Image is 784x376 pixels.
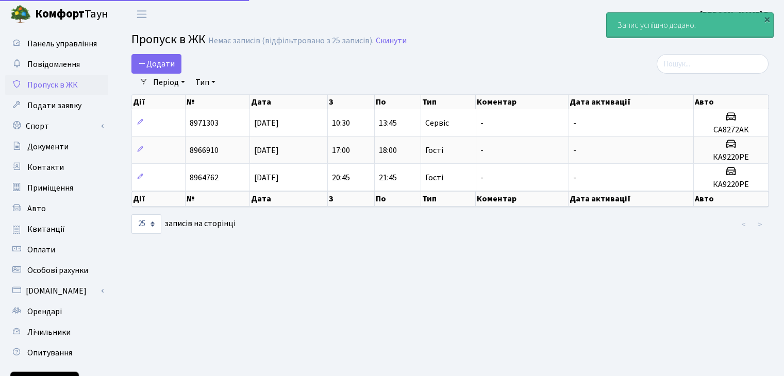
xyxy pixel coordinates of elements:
[5,75,108,95] a: Пропуск в ЖК
[131,214,161,234] select: записів на сторінці
[328,95,374,109] th: З
[5,301,108,322] a: Орендарі
[254,117,279,129] span: [DATE]
[425,146,443,155] span: Гості
[421,95,476,109] th: Тип
[425,119,449,127] span: Сервіс
[27,306,62,317] span: Орендарі
[698,180,764,190] h5: КА9220РЕ
[27,224,65,235] span: Квитанції
[27,203,46,214] span: Авто
[607,13,773,38] div: Запис успішно додано.
[480,172,483,183] span: -
[5,33,108,54] a: Панель управління
[191,74,220,91] a: Тип
[700,9,772,20] b: [PERSON_NAME] В.
[27,162,64,173] span: Контакти
[379,145,397,156] span: 18:00
[27,141,69,152] span: Документи
[698,125,764,135] h5: СА8272АК
[425,174,443,182] span: Гості
[762,14,772,24] div: ×
[149,74,189,91] a: Період
[27,327,71,338] span: Лічильники
[573,172,576,183] span: -
[480,117,483,129] span: -
[131,214,236,234] label: записів на сторінці
[5,157,108,178] a: Контакти
[332,117,350,129] span: 10:30
[569,95,694,109] th: Дата активації
[190,117,219,129] span: 8971303
[5,281,108,301] a: [DOMAIN_NAME]
[476,95,569,109] th: Коментар
[5,322,108,343] a: Лічильники
[5,116,108,136] a: Спорт
[5,198,108,219] a: Авто
[208,36,374,46] div: Немає записів (відфільтровано з 25 записів).
[132,95,186,109] th: Дії
[27,182,73,194] span: Приміщення
[573,145,576,156] span: -
[569,191,694,207] th: Дата активації
[190,145,219,156] span: 8966910
[27,38,97,49] span: Панель управління
[35,6,85,22] b: Комфорт
[694,95,769,109] th: Авто
[700,8,772,21] a: [PERSON_NAME] В.
[5,260,108,281] a: Особові рахунки
[328,191,374,207] th: З
[375,191,421,207] th: По
[5,136,108,157] a: Документи
[138,58,175,70] span: Додати
[5,95,108,116] a: Подати заявку
[132,191,186,207] th: Дії
[379,172,397,183] span: 21:45
[186,95,249,109] th: №
[379,117,397,129] span: 13:45
[5,178,108,198] a: Приміщення
[27,265,88,276] span: Особові рахунки
[131,30,206,48] span: Пропуск в ЖК
[10,4,31,25] img: logo.png
[186,191,249,207] th: №
[250,191,328,207] th: Дата
[254,145,279,156] span: [DATE]
[375,95,421,109] th: По
[332,172,350,183] span: 20:45
[254,172,279,183] span: [DATE]
[5,240,108,260] a: Оплати
[376,36,407,46] a: Скинути
[480,145,483,156] span: -
[27,244,55,255] span: Оплати
[5,54,108,75] a: Повідомлення
[5,343,108,363] a: Опитування
[35,6,108,23] span: Таун
[657,54,769,74] input: Пошук...
[250,95,328,109] th: Дата
[5,219,108,240] a: Квитанції
[27,100,81,111] span: Подати заявку
[131,54,181,74] a: Додати
[129,6,155,23] button: Переключити навігацію
[27,347,72,358] span: Опитування
[190,172,219,183] span: 8964762
[421,191,476,207] th: Тип
[573,117,576,129] span: -
[27,79,78,91] span: Пропуск в ЖК
[332,145,350,156] span: 17:00
[27,59,80,70] span: Повідомлення
[698,152,764,162] h5: КА9220РЕ
[476,191,569,207] th: Коментар
[694,191,769,207] th: Авто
